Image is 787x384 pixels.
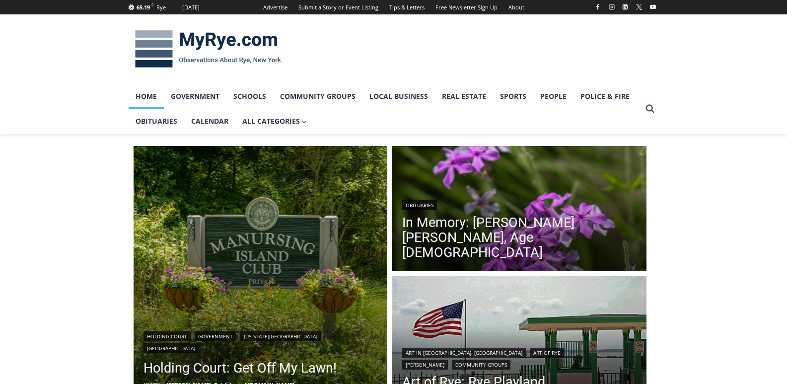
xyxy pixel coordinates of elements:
[633,1,645,13] a: X
[143,358,378,378] a: Holding Court: Get Off My Lawn!
[533,84,573,109] a: People
[402,360,448,370] a: [PERSON_NAME]
[242,116,307,127] span: All Categories
[195,331,236,341] a: Government
[182,3,200,12] div: [DATE]
[240,331,321,341] a: [US_STATE][GEOGRAPHIC_DATA]
[137,3,150,11] span: 65.19
[273,84,362,109] a: Community Groups
[392,146,646,273] a: Read More In Memory: Barbara Porter Schofield, Age 90
[129,23,287,75] img: MyRye.com
[392,146,646,273] img: (PHOTO: Kim Eierman of EcoBeneficial designed and oversaw the installation of native plant beds f...
[493,84,533,109] a: Sports
[129,84,164,109] a: Home
[402,346,637,370] div: | | |
[641,100,659,118] button: View Search Form
[143,343,199,353] a: [GEOGRAPHIC_DATA]
[129,109,184,134] a: Obituaries
[362,84,435,109] a: Local Business
[402,215,637,260] a: In Memory: [PERSON_NAME] [PERSON_NAME], Age [DEMOGRAPHIC_DATA]
[592,1,604,13] a: Facebook
[164,84,226,109] a: Government
[143,329,378,353] div: | | |
[606,1,618,13] a: Instagram
[235,109,314,134] a: All Categories
[226,84,273,109] a: Schools
[452,360,510,370] a: Community Groups
[402,200,437,210] a: Obituaries
[184,109,235,134] a: Calendar
[402,348,526,358] a: Art in [GEOGRAPHIC_DATA], [GEOGRAPHIC_DATA]
[156,3,166,12] div: Rye
[530,348,564,358] a: Art of Rye
[151,2,153,7] span: F
[143,331,191,341] a: Holding Court
[647,1,659,13] a: YouTube
[573,84,637,109] a: Police & Fire
[129,84,641,134] nav: Primary Navigation
[619,1,631,13] a: Linkedin
[435,84,493,109] a: Real Estate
